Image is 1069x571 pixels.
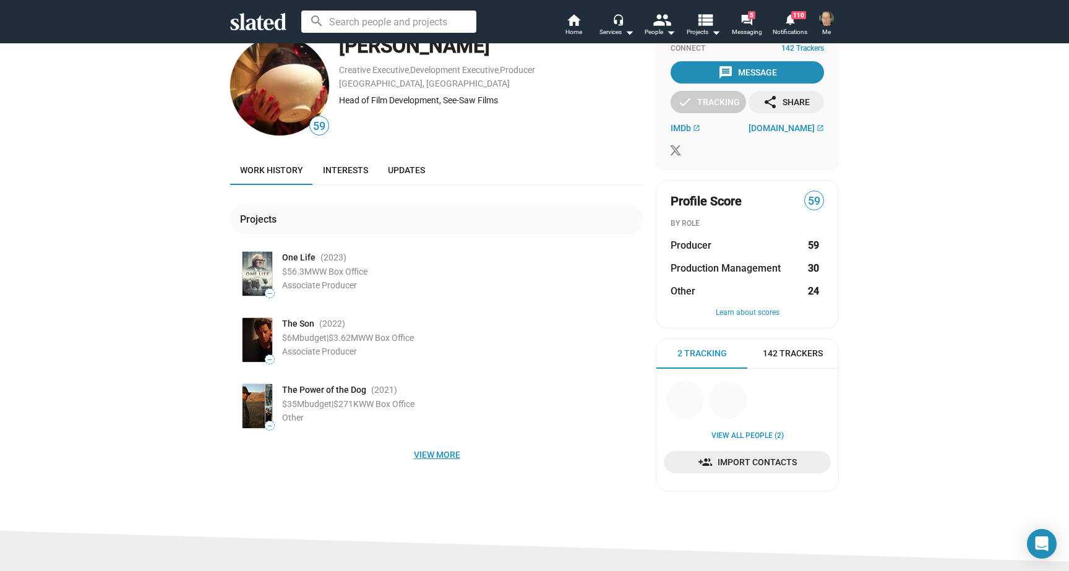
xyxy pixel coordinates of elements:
[282,384,366,396] span: The Power of the Dog
[339,95,643,106] div: Head of Film Development, See-Saw Films
[687,25,721,40] span: Projects
[784,13,796,25] mat-icon: notifications
[612,14,624,25] mat-icon: headset_mic
[359,399,414,409] span: WW Box Office
[749,123,824,133] a: [DOMAIN_NAME]
[671,193,742,210] span: Profile Score
[808,262,819,275] strong: 30
[671,262,781,275] span: Production Management
[791,11,806,19] span: 110
[749,91,824,113] button: Share
[671,239,711,252] span: Producer
[243,318,272,362] img: Poster: The Son
[565,25,582,40] span: Home
[1027,529,1057,559] div: Open Intercom Messenger
[696,11,714,28] mat-icon: view_list
[677,91,740,113] div: Tracking
[822,25,831,40] span: Me
[500,65,535,75] a: Producer
[808,239,819,252] strong: 59
[677,348,727,359] span: 2 Tracking
[653,11,671,28] mat-icon: people
[773,25,807,40] span: Notifications
[313,155,378,185] a: Interests
[378,155,435,185] a: Updates
[339,79,510,88] a: [GEOGRAPHIC_DATA], [GEOGRAPHIC_DATA]
[312,267,367,277] span: WW Box Office
[282,267,312,277] span: $56.3M
[805,193,823,210] span: 59
[339,65,409,75] a: Creative Executive
[763,95,778,109] mat-icon: share
[671,285,695,298] span: Other
[741,14,752,25] mat-icon: forum
[645,25,676,40] div: People
[595,12,638,40] button: Services
[240,213,281,226] div: Projects
[671,219,824,229] div: BY ROLE
[243,252,272,296] img: Poster: One Life
[265,356,274,363] span: —
[671,123,691,133] span: IMDb
[718,61,777,84] div: Message
[230,155,313,185] a: Work history
[320,252,346,264] span: (2023 )
[763,91,810,113] div: Share
[282,333,299,343] span: $6M
[371,384,397,396] span: (2021 )
[708,25,723,40] mat-icon: arrow_drop_down
[664,451,831,473] a: Import Contacts
[499,67,500,74] span: ,
[749,123,815,133] span: [DOMAIN_NAME]
[768,12,812,40] a: 110Notifications
[663,25,678,40] mat-icon: arrow_drop_down
[282,252,316,264] span: One Life
[638,12,682,40] button: People
[299,333,327,343] span: budget
[732,25,762,40] span: Messaging
[808,285,819,298] strong: 24
[310,118,328,135] span: 59
[410,65,499,75] a: Development Executive
[671,91,746,113] button: Tracking
[671,61,824,84] button: Message
[718,65,733,80] mat-icon: message
[622,25,637,40] mat-icon: arrow_drop_down
[243,384,272,428] img: Poster: The Power of the Dog
[230,36,329,135] img: Katherine Bridle
[763,348,823,359] span: 142 Trackers
[282,318,314,330] span: The Son
[711,431,784,441] a: View all People (2)
[240,165,303,175] span: Work history
[671,308,824,318] button: Learn about scores
[339,33,643,59] div: [PERSON_NAME]
[677,95,692,109] mat-icon: check
[674,451,821,473] span: Import Contacts
[282,413,304,423] span: Other
[332,399,333,409] span: |
[327,333,328,343] span: |
[671,44,824,54] div: Connect
[282,346,357,356] span: Associate Producer
[333,399,359,409] span: $271K
[409,67,410,74] span: ,
[388,165,425,175] span: Updates
[671,123,700,133] a: IMDb
[748,11,755,19] span: 5
[358,333,414,343] span: WW Box Office
[265,423,274,429] span: —
[304,399,332,409] span: budget
[282,280,357,290] span: Associate Producer
[282,399,304,409] span: $35M
[328,333,358,343] span: $3.62M
[230,444,643,466] button: View more
[323,165,368,175] span: Interests
[819,11,834,26] img: Terry Luke Podnar
[301,11,476,33] input: Search people and projects
[693,124,700,132] mat-icon: open_in_new
[817,124,824,132] mat-icon: open_in_new
[725,12,768,40] a: 5Messaging
[319,318,345,330] span: (2022 )
[781,44,824,54] span: 142 Trackers
[265,290,274,297] span: —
